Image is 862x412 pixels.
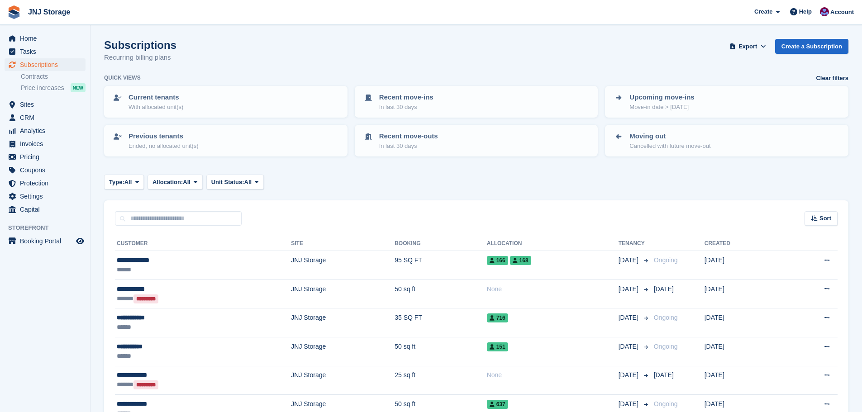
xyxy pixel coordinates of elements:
a: menu [5,98,86,111]
a: Contracts [21,72,86,81]
img: Jonathan Scrase [820,7,829,16]
span: Export [738,42,757,51]
th: Customer [115,237,291,251]
th: Created [705,237,781,251]
span: Invoices [20,137,74,150]
span: All [124,178,132,187]
p: With allocated unit(s) [129,103,183,112]
p: Recent move-ins [379,92,433,103]
span: 151 [487,342,508,351]
span: [DATE] [654,285,674,293]
span: 716 [487,313,508,322]
span: Protection [20,177,74,189]
p: Moving out [629,131,710,142]
p: Current tenants [129,92,183,103]
p: In last 30 days [379,142,438,151]
h1: Subscriptions [104,39,176,51]
span: [DATE] [619,399,640,409]
a: menu [5,45,86,58]
th: Allocation [487,237,619,251]
div: None [487,284,619,294]
p: Recurring billing plans [104,52,176,63]
span: Ongoing [654,256,678,264]
td: [DATE] [705,337,781,366]
a: menu [5,111,86,124]
span: Ongoing [654,314,678,321]
h6: Quick views [104,74,141,82]
a: Upcoming move-ins Move-in date > [DATE] [606,87,848,117]
td: JNJ Storage [291,251,395,280]
span: Pricing [20,151,74,163]
span: All [183,178,190,187]
span: Help [799,7,812,16]
td: 50 sq ft [395,337,486,366]
span: CRM [20,111,74,124]
img: stora-icon-8386f47178a22dfd0bd8f6a31ec36ba5ce8667c1dd55bd0f319d3a0aa187defe.svg [7,5,21,19]
span: Subscriptions [20,58,74,71]
span: Tasks [20,45,74,58]
span: All [244,178,252,187]
a: Moving out Cancelled with future move-out [606,126,848,156]
p: Upcoming move-ins [629,92,694,103]
span: Analytics [20,124,74,137]
p: Move-in date > [DATE] [629,103,694,112]
button: Allocation: All [148,175,203,189]
a: JNJ Storage [24,5,74,19]
td: JNJ Storage [291,308,395,337]
td: 50 sq ft [395,279,486,308]
span: 637 [487,400,508,409]
button: Type: All [104,175,144,189]
span: Sites [20,98,74,111]
button: Export [728,39,768,54]
span: Allocation: [152,178,183,187]
a: Recent move-outs In last 30 days [356,126,597,156]
th: Booking [395,237,486,251]
a: menu [5,235,86,247]
button: Unit Status: All [206,175,264,189]
span: [DATE] [619,370,640,380]
a: Previous tenants Ended, no allocated unit(s) [105,126,347,156]
td: [DATE] [705,251,781,280]
td: JNJ Storage [291,366,395,395]
p: Previous tenants [129,131,199,142]
p: Recent move-outs [379,131,438,142]
span: Create [754,7,772,16]
span: Sort [819,214,831,223]
td: [DATE] [705,308,781,337]
span: Unit Status: [211,178,244,187]
span: Coupons [20,164,74,176]
a: menu [5,190,86,203]
a: menu [5,58,86,71]
a: menu [5,203,86,216]
p: Cancelled with future move-out [629,142,710,151]
a: Current tenants With allocated unit(s) [105,87,347,117]
th: Site [291,237,395,251]
span: Price increases [21,84,64,92]
a: Clear filters [816,74,848,83]
p: Ended, no allocated unit(s) [129,142,199,151]
p: In last 30 days [379,103,433,112]
a: Preview store [75,236,86,246]
span: Account [830,8,854,17]
span: 168 [510,256,531,265]
a: menu [5,151,86,163]
span: [DATE] [619,256,640,265]
span: Type: [109,178,124,187]
span: Ongoing [654,400,678,407]
th: Tenancy [619,237,650,251]
span: [DATE] [619,313,640,322]
td: JNJ Storage [291,337,395,366]
span: [DATE] [654,371,674,379]
td: [DATE] [705,366,781,395]
span: Booking Portal [20,235,74,247]
a: menu [5,137,86,150]
span: 166 [487,256,508,265]
td: 35 SQ FT [395,308,486,337]
span: Ongoing [654,343,678,350]
span: Capital [20,203,74,216]
td: [DATE] [705,279,781,308]
span: Settings [20,190,74,203]
a: Create a Subscription [775,39,848,54]
a: menu [5,177,86,189]
a: Price increases NEW [21,83,86,93]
